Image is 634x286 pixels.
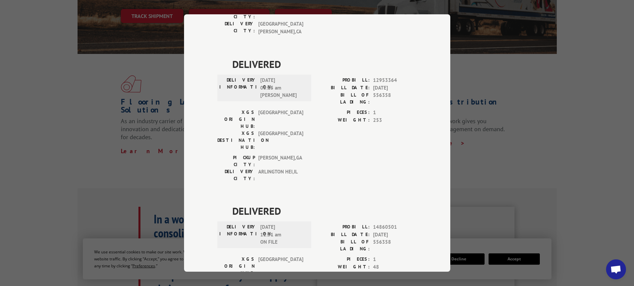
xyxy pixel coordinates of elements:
[373,92,417,106] span: 556358
[317,117,370,124] label: WEIGHT:
[260,223,305,246] span: [DATE] 11:51 am ON FILE
[317,77,370,84] label: PROBILL:
[373,117,417,124] span: 253
[219,77,257,99] label: DELIVERY INFORMATION:
[373,109,417,117] span: 1
[217,109,255,130] label: XGS ORIGIN HUB:
[373,238,417,252] span: 556358
[260,77,305,99] span: [DATE] 08:15 am [PERSON_NAME]
[258,130,303,151] span: [GEOGRAPHIC_DATA]
[317,109,370,117] label: PIECES:
[317,238,370,252] label: BILL OF LADING:
[317,223,370,231] label: PROBILL:
[217,20,255,35] label: DELIVERY CITY:
[258,20,303,35] span: [GEOGRAPHIC_DATA][PERSON_NAME] , CA
[232,203,417,218] span: DELIVERED
[373,256,417,263] span: 1
[258,168,303,182] span: ARLINGTON HEI , IL
[258,109,303,130] span: [GEOGRAPHIC_DATA]
[217,154,255,168] label: PICKUP CITY:
[317,231,370,239] label: BILL DATE:
[219,223,257,246] label: DELIVERY INFORMATION:
[317,256,370,263] label: PIECES:
[217,256,255,277] label: XGS ORIGIN HUB:
[258,154,303,168] span: [PERSON_NAME] , GA
[217,130,255,151] label: XGS DESTINATION HUB:
[232,57,417,72] span: DELIVERED
[258,256,303,277] span: [GEOGRAPHIC_DATA]
[373,77,417,84] span: 12953364
[373,84,417,92] span: [DATE]
[373,231,417,239] span: [DATE]
[217,168,255,182] label: DELIVERY CITY:
[317,84,370,92] label: BILL DATE:
[373,263,417,271] span: 48
[317,263,370,271] label: WEIGHT:
[373,223,417,231] span: 14860501
[317,92,370,106] label: BILL OF LADING:
[606,259,626,279] a: Open chat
